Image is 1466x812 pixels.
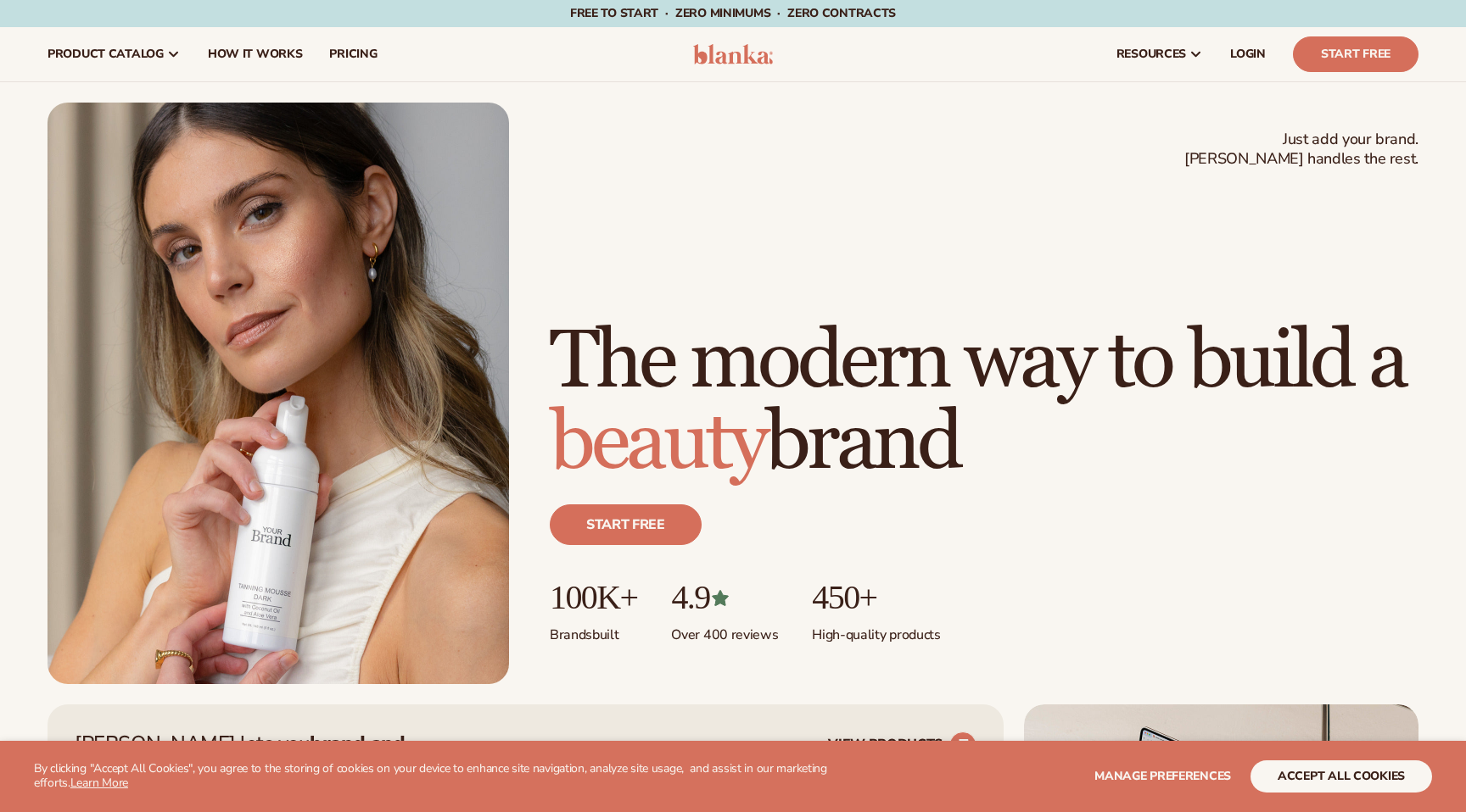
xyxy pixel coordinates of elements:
span: product catalog [48,47,164,61]
a: Start Free [1293,36,1418,72]
a: LOGIN [1217,27,1279,81]
img: Female holding tanning mousse. [48,103,509,684]
p: By clicking "Accept All Cookies", you agree to the storing of cookies on your device to enhance s... [34,762,870,791]
span: pricing [329,47,377,61]
a: product catalog [34,27,194,81]
p: 4.9 [671,579,778,616]
span: LOGIN [1230,47,1266,61]
a: resources [1103,27,1217,81]
img: logo [693,44,774,64]
a: Learn More [70,775,128,791]
a: pricing [316,27,390,81]
span: Manage preferences [1094,768,1231,784]
span: Just add your brand. [PERSON_NAME] handles the rest. [1184,130,1418,170]
p: High-quality products [812,616,940,644]
span: beauty [550,393,765,492]
button: accept all cookies [1251,760,1432,793]
h1: The modern way to build a brand [550,321,1418,484]
span: resources [1116,47,1186,61]
span: Free to start · ZERO minimums · ZERO contracts [570,5,896,21]
p: 100K+ [550,579,637,616]
a: VIEW PRODUCTS [828,731,976,759]
p: Over 400 reviews [671,616,778,644]
button: Manage preferences [1094,760,1231,793]
a: Start free [550,504,702,545]
p: 450+ [812,579,940,616]
p: Brands built [550,616,637,644]
a: How It Works [194,27,316,81]
span: How It Works [208,47,303,61]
